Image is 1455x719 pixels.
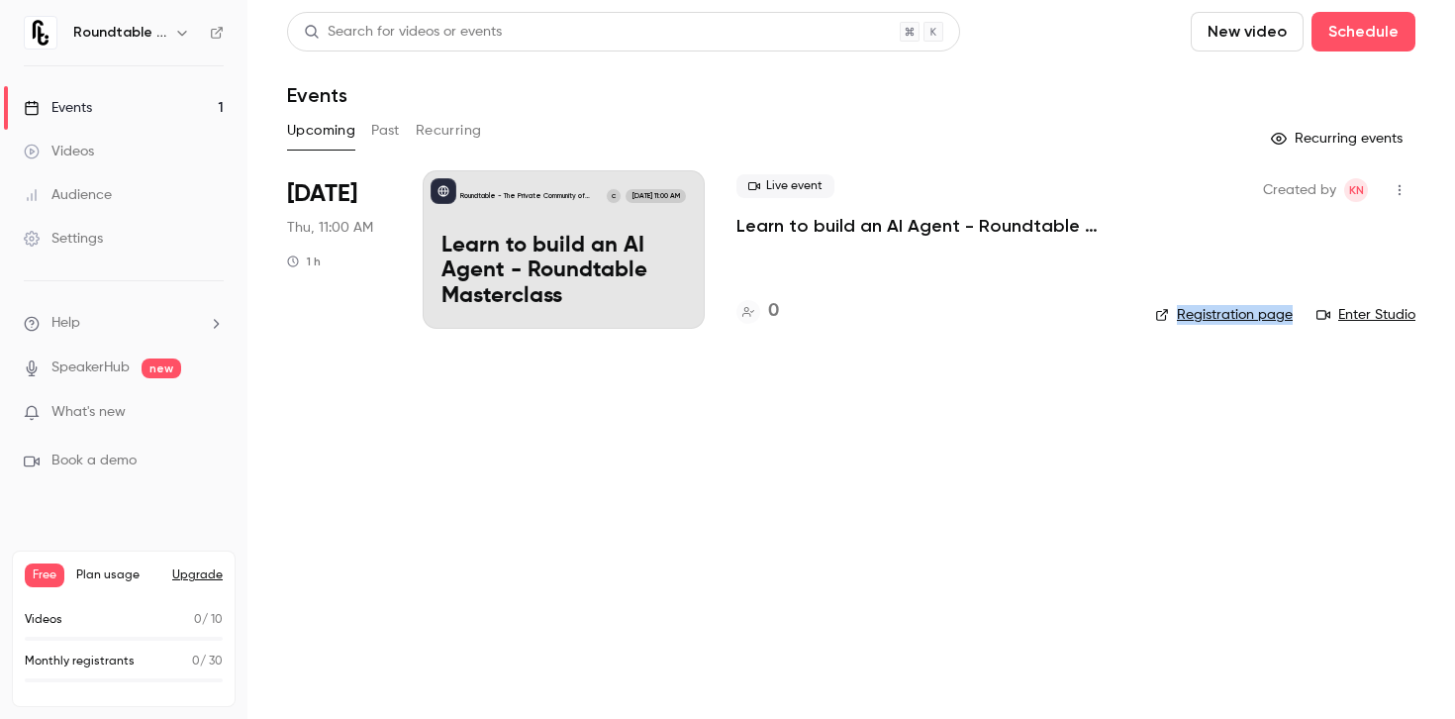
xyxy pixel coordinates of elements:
[736,298,779,325] a: 0
[200,404,224,422] iframe: Noticeable Trigger
[192,656,200,668] span: 0
[441,234,686,310] p: Learn to build an AI Agent - Roundtable Masterclass
[1316,305,1415,325] a: Enter Studio
[24,313,224,334] li: help-dropdown-opener
[287,115,355,147] button: Upcoming
[172,567,223,583] button: Upgrade
[1349,178,1364,202] span: KN
[25,653,135,670] p: Monthly registrants
[24,185,112,205] div: Audience
[287,218,373,238] span: Thu, 11:00 AM
[736,174,834,198] span: Live event
[768,298,779,325] h4: 0
[736,214,1123,238] a: Learn to build an AI Agent - Roundtable Masterclass
[626,189,685,203] span: [DATE] 11:00 AM
[51,451,137,471] span: Book a demo
[606,188,622,204] div: C
[51,313,80,334] span: Help
[1344,178,1368,202] span: Kallum Nicholson
[25,611,62,629] p: Videos
[287,254,321,269] div: 1 h
[24,98,92,118] div: Events
[194,611,223,629] p: / 10
[1311,12,1415,51] button: Schedule
[24,142,94,161] div: Videos
[287,170,391,329] div: Sep 4 Thu, 11:00 AM (Europe/London)
[287,83,347,107] h1: Events
[416,115,482,147] button: Recurring
[371,115,400,147] button: Past
[25,17,56,49] img: Roundtable - The Private Community of Founders
[142,359,181,378] span: new
[460,191,605,201] p: Roundtable - The Private Community of Founders
[1191,12,1304,51] button: New video
[25,564,64,587] span: Free
[24,229,103,249] div: Settings
[287,178,357,210] span: [DATE]
[423,170,705,329] a: Learn to build an AI Agent - Roundtable MasterclassRoundtable - The Private Community of Founders...
[51,358,130,378] a: SpeakerHub
[194,614,202,626] span: 0
[304,22,502,43] div: Search for videos or events
[1262,123,1415,154] button: Recurring events
[1155,305,1293,325] a: Registration page
[1263,178,1336,202] span: Created by
[192,653,223,670] p: / 30
[51,402,126,423] span: What's new
[76,567,160,583] span: Plan usage
[73,23,166,43] h6: Roundtable - The Private Community of Founders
